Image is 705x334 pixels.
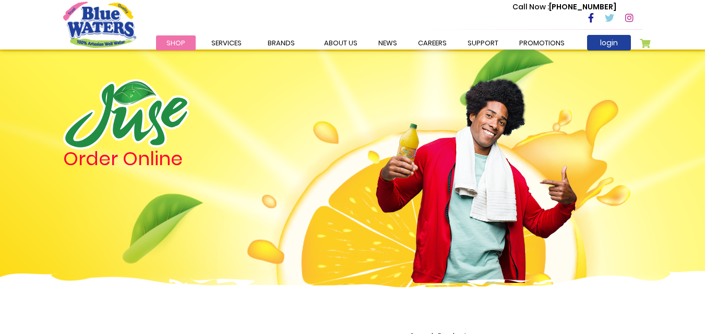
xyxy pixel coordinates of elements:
[375,60,578,283] img: man.png
[512,2,549,12] span: Call Now :
[368,35,408,51] a: News
[166,38,185,48] span: Shop
[268,38,295,48] span: Brands
[509,35,575,51] a: Promotions
[314,35,368,51] a: about us
[512,2,616,13] p: [PHONE_NUMBER]
[63,79,189,150] img: logo
[211,38,242,48] span: Services
[63,2,136,47] a: store logo
[587,35,631,51] a: login
[457,35,509,51] a: support
[63,150,295,168] h4: Order Online
[408,35,457,51] a: careers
